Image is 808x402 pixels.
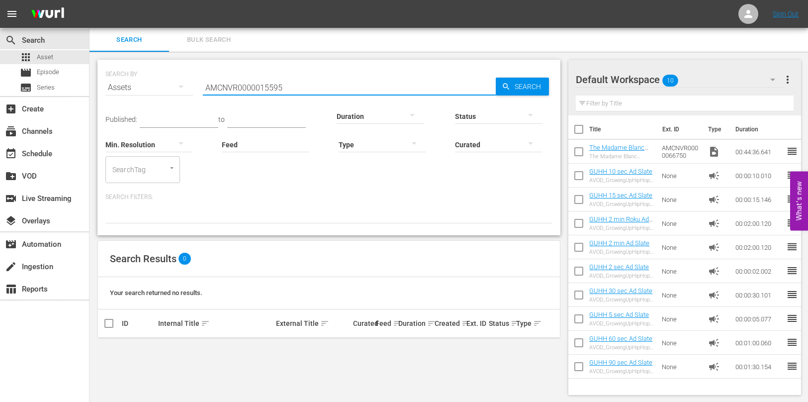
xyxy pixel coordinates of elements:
[589,359,652,366] a: GUHH 90 sec Ad Slate
[589,115,656,143] th: Title
[158,317,273,329] div: Internal Title
[589,335,652,342] a: GUHH 60 sec Ad Slate
[658,164,704,188] td: None
[461,319,470,328] span: sort
[708,337,720,349] span: Ad
[702,115,729,143] th: Type
[589,287,652,295] a: GUHH 30 sec Ad Slate
[589,249,654,255] div: AVOD_GrowingUpHipHopWeTV_WillBeRightBack _2Min_RB24_S01398805001
[790,172,808,231] button: Open Feedback Widget
[786,145,798,157] span: reorder
[589,177,654,184] div: AVOD_GrowingUpHipHopWeTV_WillBeRightBack _10sec_RB24_S01398805006
[20,67,32,79] span: Episode
[708,289,720,301] span: Ad
[5,34,17,46] span: Search
[589,168,652,175] a: GUHH 10 sec Ad Slate
[782,68,794,92] button: more_vert
[5,148,17,160] span: Schedule
[5,193,17,204] span: Live Streaming
[110,289,202,297] span: Your search returned no results.
[489,317,513,329] div: Status
[708,265,720,277] span: campaign
[589,368,654,375] div: AVOD_GrowingUpHipHopWeTV_WillBeRightBack _90sec_RB24_S01398805002
[110,253,177,265] span: Search Results
[37,83,55,93] span: Series
[353,319,373,327] div: Curated
[658,140,704,164] td: AMCNVR0000066750
[708,361,720,373] span: Ad
[511,78,549,96] span: Search
[786,289,798,301] span: reorder
[658,259,704,283] td: None
[393,319,402,328] span: sort
[37,52,53,62] span: Asset
[20,82,32,94] span: Series
[218,115,225,123] span: to
[175,34,243,46] span: Bulk Search
[105,115,137,123] span: Published:
[320,319,329,328] span: sort
[589,273,654,279] div: AVOD_GrowingUpHipHopWeTV_WillBeRightBack _2sec_RB24_S01398805008
[658,211,704,235] td: None
[782,74,794,86] span: more_vert
[786,336,798,348] span: reorder
[708,170,720,182] span: Ad
[105,193,552,201] p: Search Filters:
[658,307,704,331] td: None
[5,261,17,273] span: Ingestion
[589,215,653,230] a: GUHH 2 min Roku Ad Slate
[179,253,191,265] span: 0
[5,283,17,295] span: Reports
[589,192,652,199] a: GUHH 15 sec Ad Slate
[589,144,648,166] a: The Madame Blanc Mysteries 103: Episode 3
[5,215,17,227] span: Overlays
[5,170,17,182] span: VOD
[5,103,17,115] span: Create
[589,344,654,351] div: AVOD_GrowingUpHipHopWeTV_WillBeRightBack _60sec_RB24_S01398805003
[786,169,798,181] span: reorder
[466,319,486,327] div: Ext. ID
[589,201,654,207] div: AVOD_GrowingUpHipHopWeTV_WillBeRightBack _15sec_RB24_S01398805005
[731,140,786,164] td: 00:44:36.641
[511,319,520,328] span: sort
[201,319,210,328] span: sort
[589,239,649,247] a: GUHH 2 min Ad Slate
[658,355,704,379] td: None
[786,217,798,229] span: reorder
[731,188,786,211] td: 00:00:15.146
[658,283,704,307] td: None
[662,70,678,91] span: 10
[708,313,720,325] span: Ad
[731,164,786,188] td: 00:00:10.010
[708,146,720,158] span: Video
[708,241,720,253] span: campaign
[105,74,193,101] div: Assets
[731,307,786,331] td: 00:00:05.077
[656,115,703,143] th: Ext. ID
[589,263,649,271] a: GUHH 2 sec Ad Slate
[786,241,798,253] span: reorder
[731,283,786,307] td: 00:00:30.101
[398,317,432,329] div: Duration
[496,78,549,96] button: Search
[5,125,17,137] span: Channels
[427,319,436,328] span: sort
[6,8,18,20] span: menu
[731,331,786,355] td: 00:01:00.060
[731,259,786,283] td: 00:00:02.002
[37,67,59,77] span: Episode
[589,320,654,327] div: AVOD_GrowingUpHipHopWeTV_WillBeRightBack _5sec_RB24_S01398805007
[786,312,798,324] span: reorder
[729,115,789,143] th: Duration
[589,311,649,318] a: GUHH 5 sec Ad Slate
[589,297,654,303] div: AVOD_GrowingUpHipHopWeTV_WillBeRightBack _30sec_RB24_S01398805004
[708,217,720,229] span: Ad
[589,225,654,231] div: AVOD_GrowingUpHipHopWeTV_WillBeRightBack _2MinCountdown_RB24_S01398804001-Roku
[658,331,704,355] td: None
[773,10,799,18] a: Sign Out
[708,194,720,205] span: Ad
[786,360,798,372] span: reorder
[375,317,395,329] div: Feed
[5,238,17,250] span: Automation
[276,317,350,329] div: External Title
